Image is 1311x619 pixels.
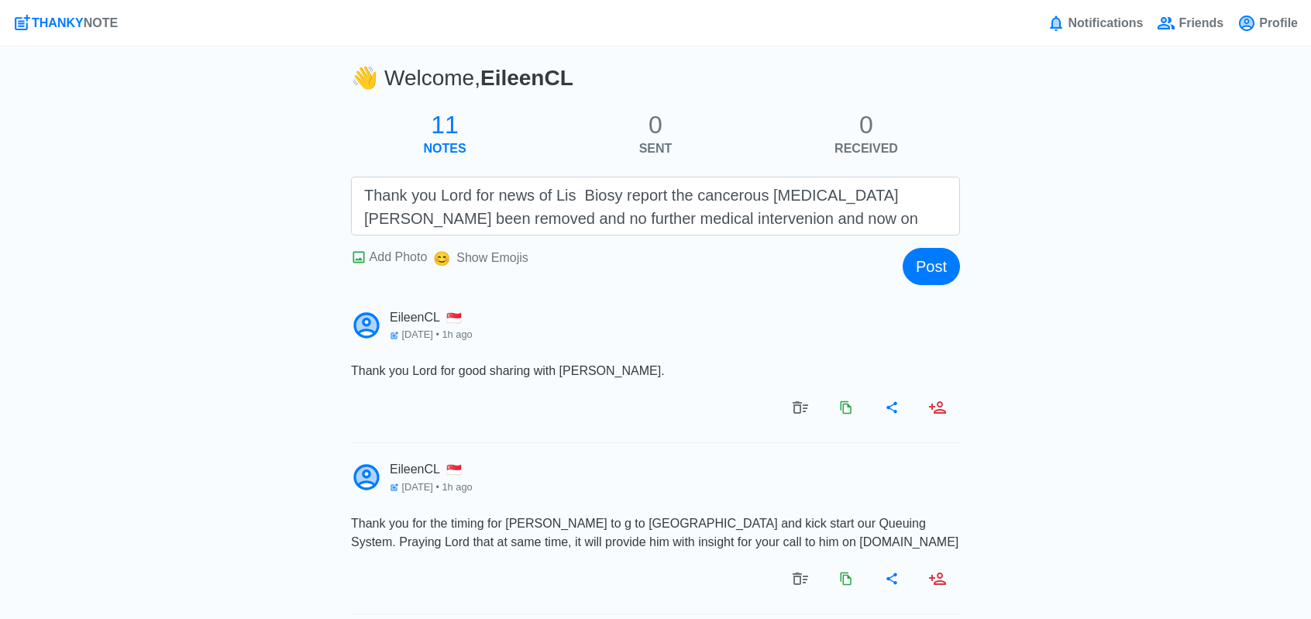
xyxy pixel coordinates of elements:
[390,310,473,325] h6: EileenCL
[903,248,960,285] button: Post
[550,139,761,158] p: SENT
[1156,13,1224,33] a: Friends
[390,481,473,493] small: [DATE] •
[456,249,528,267] div: Show Emojis
[351,177,960,236] textarea: Thank you Lord for news of Lis Biosy report the cancerous [MEDICAL_DATA] [PERSON_NAME] been remov...
[1065,14,1144,33] span: Notifications
[351,65,378,91] span: wave
[1256,14,1298,33] span: Profile
[84,16,118,29] span: NOTE
[390,462,473,476] a: EileenCL 🇸🇬
[1175,14,1223,33] span: Friends
[1237,13,1299,33] a: Profile
[390,328,473,340] small: [DATE] •
[390,462,473,476] h6: EileenCL
[339,139,550,158] p: NOTES
[1046,13,1144,33] a: Notifications
[351,517,958,549] span: Thank you for the timing for [PERSON_NAME] to g to [GEOGRAPHIC_DATA] and kick start our Queuing S...
[370,250,428,263] span: Add Photo
[32,14,118,33] div: THANKY
[442,328,472,340] span: 1h ago
[339,110,550,139] h2: 11
[550,110,761,139] h2: 0
[480,66,573,90] b: EileenCL
[446,465,462,476] span: 🇸🇬
[433,251,450,267] span: smile
[761,110,972,139] h2: 0
[761,139,972,158] p: RECEIVED
[442,481,472,493] span: 1h ago
[351,364,665,377] span: Thank you Lord for good sharing with [PERSON_NAME].
[351,65,573,98] h3: Welcome,
[390,310,473,325] a: EileenCL 🇸🇬
[446,313,462,324] span: 🇸🇬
